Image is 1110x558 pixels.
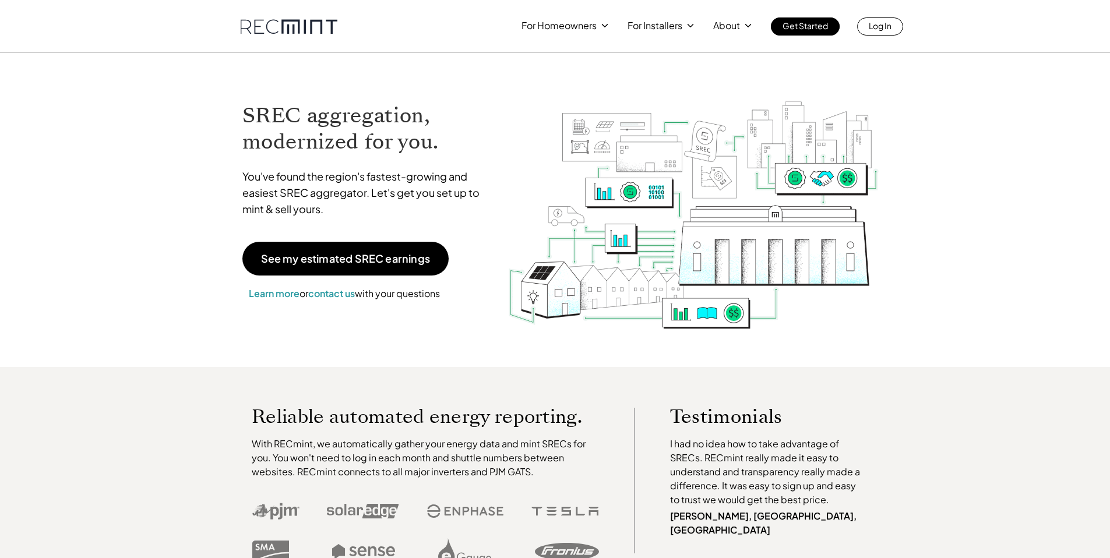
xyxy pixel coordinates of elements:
[252,437,599,479] p: With RECmint, we automatically gather your energy data and mint SRECs for you. You won't need to ...
[670,408,844,425] p: Testimonials
[508,70,879,332] img: RECmint value cycle
[670,437,866,507] p: I had no idea how to take advantage of SRECs. RECmint really made it easy to understand and trans...
[261,253,430,264] p: See my estimated SREC earnings
[713,17,740,34] p: About
[242,286,446,301] p: or with your questions
[252,408,599,425] p: Reliable automated energy reporting.
[242,103,491,155] h1: SREC aggregation, modernized for you.
[869,17,891,34] p: Log In
[242,242,449,276] a: See my estimated SREC earnings
[783,17,828,34] p: Get Started
[771,17,840,36] a: Get Started
[242,168,491,217] p: You've found the region's fastest-growing and easiest SREC aggregator. Let's get you set up to mi...
[249,287,299,299] a: Learn more
[857,17,903,36] a: Log In
[308,287,355,299] a: contact us
[628,17,682,34] p: For Installers
[670,509,866,537] p: [PERSON_NAME], [GEOGRAPHIC_DATA], [GEOGRAPHIC_DATA]
[521,17,597,34] p: For Homeowners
